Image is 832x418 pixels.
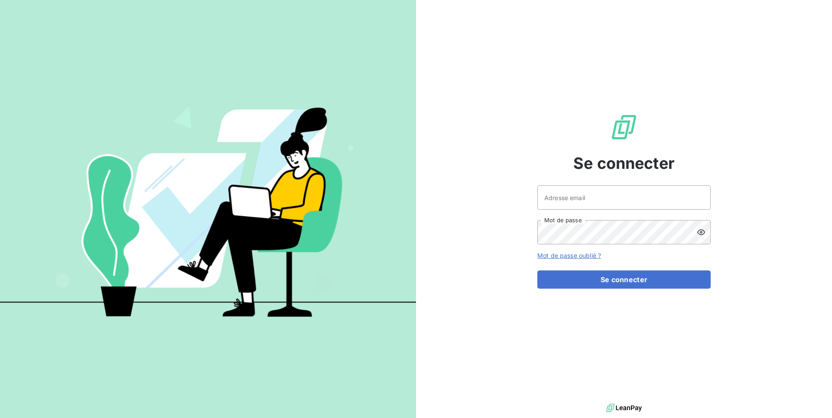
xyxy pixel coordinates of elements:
[537,270,711,289] button: Se connecter
[606,402,642,415] img: logo
[610,113,638,141] img: Logo LeanPay
[537,252,601,259] a: Mot de passe oublié ?
[537,185,711,210] input: placeholder
[573,151,675,175] span: Se connecter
